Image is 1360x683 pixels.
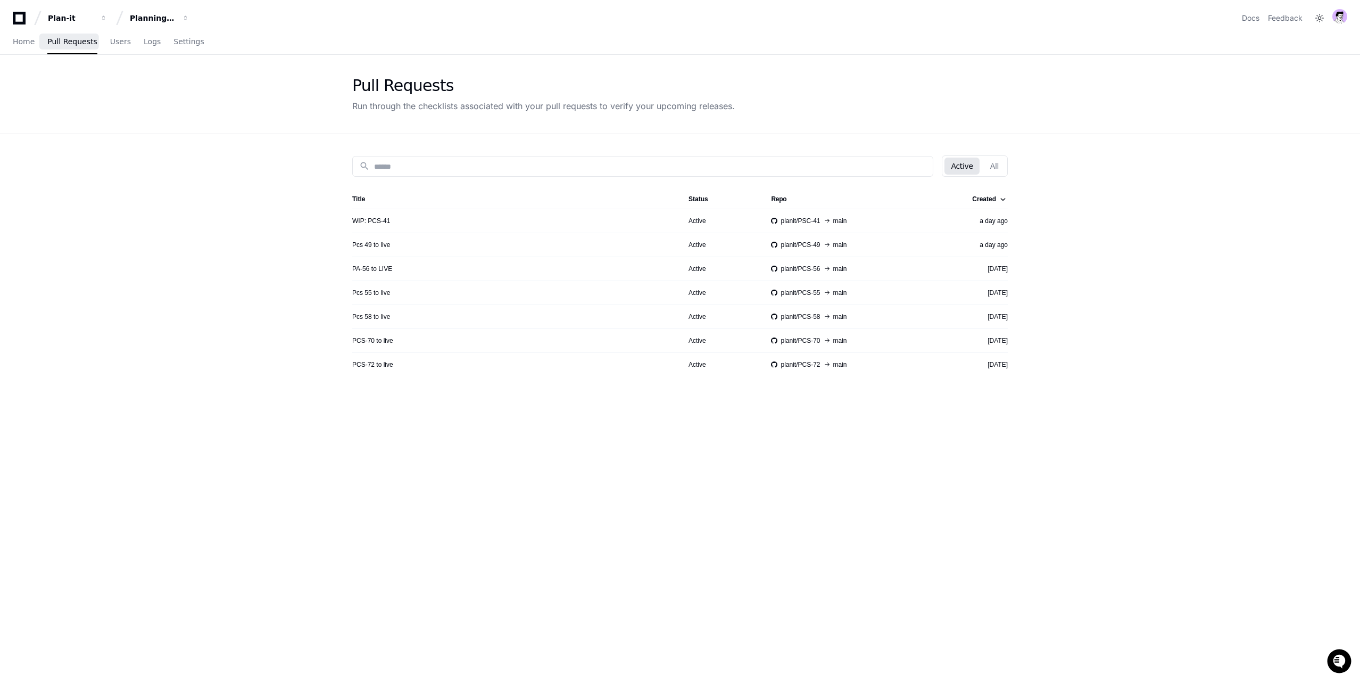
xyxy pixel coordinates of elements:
a: PA-56 to LIVE [352,265,392,273]
img: PlayerZero [11,11,32,32]
div: Planning Plan-it [130,13,176,23]
th: Repo [762,190,928,209]
button: Start new chat [181,83,194,95]
span: main [833,217,847,225]
div: Active [689,217,754,225]
a: Docs [1242,13,1259,23]
button: All [984,158,1005,175]
button: Feedback [1268,13,1303,23]
a: Pcs 55 to live [352,289,390,297]
img: avatar [1332,9,1347,24]
span: planit/PCS-49 [781,241,820,249]
div: Plan-it [48,13,94,23]
span: main [833,265,847,273]
div: Title [352,195,365,203]
span: Home [13,38,35,45]
div: Created [972,195,996,203]
a: Powered byPylon [75,111,129,120]
div: a day ago [938,241,1008,249]
a: Pcs 49 to live [352,241,390,249]
div: a day ago [938,217,1008,225]
button: Plan-it [44,9,112,28]
div: Created [972,195,1006,203]
div: Active [689,289,754,297]
a: PCS-72 to live [352,360,393,369]
button: Planning Plan-it [126,9,194,28]
div: Status [689,195,708,203]
a: Home [13,30,35,54]
span: main [833,312,847,321]
div: Active [689,265,754,273]
span: main [833,360,847,369]
a: WIP: PCS-41 [352,217,390,225]
span: main [833,289,847,297]
span: main [833,336,847,345]
div: [DATE] [938,312,1008,321]
div: Start new chat [36,79,175,90]
div: Run through the checklists associated with your pull requests to verify your upcoming releases. [352,100,735,112]
a: Users [110,30,131,54]
span: planit/PCS-70 [781,336,820,345]
a: Pull Requests [47,30,97,54]
a: Pcs 58 to live [352,312,390,321]
span: Pull Requests [47,38,97,45]
span: planit/PCS-58 [781,312,820,321]
div: Active [689,336,754,345]
span: main [833,241,847,249]
div: Active [689,312,754,321]
iframe: Open customer support [1326,648,1355,677]
div: [DATE] [938,289,1008,297]
img: 1736555170064-99ba0984-63c1-480f-8ee9-699278ef63ed [11,79,30,98]
div: Title [352,195,671,203]
mat-icon: search [359,161,370,171]
span: Users [110,38,131,45]
span: planit/PSC-41 [781,217,820,225]
span: Settings [173,38,204,45]
div: Pull Requests [352,76,735,95]
div: Active [689,241,754,249]
span: planit/PCS-56 [781,265,820,273]
a: PCS-70 to live [352,336,393,345]
div: Status [689,195,754,203]
div: [DATE] [938,265,1008,273]
button: Active [944,158,979,175]
div: Active [689,360,754,369]
span: planit/PCS-72 [781,360,820,369]
span: Pylon [106,112,129,120]
a: Logs [144,30,161,54]
span: Logs [144,38,161,45]
a: Settings [173,30,204,54]
div: [DATE] [938,336,1008,345]
div: Welcome [11,43,194,60]
span: planit/PCS-55 [781,289,820,297]
div: [DATE] [938,360,1008,369]
div: We're offline, we'll be back soon [36,90,139,98]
